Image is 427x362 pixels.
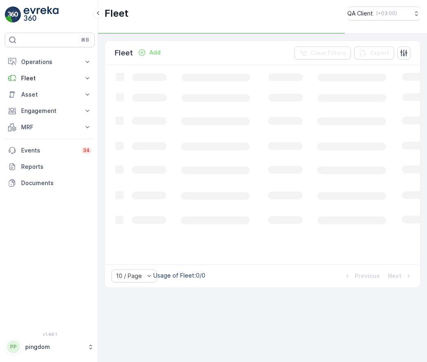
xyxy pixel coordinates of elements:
[388,272,401,280] p: Next
[376,10,397,17] p: ( +03:00 )
[347,7,420,20] button: QA Client(+03:00)
[149,49,161,57] p: Add
[24,7,59,23] img: logo_light-DOdMpM7g.png
[25,343,83,351] p: pingdom
[21,107,78,115] p: Engagement
[5,332,95,337] span: v 1.48.1
[21,90,78,99] p: Asset
[5,159,95,175] a: Reports
[153,271,205,280] p: Usage of Fleet : 0/0
[21,123,78,131] p: MRF
[5,119,95,135] button: MRF
[5,338,95,355] button: PPpingdom
[5,142,95,159] a: Events34
[370,49,389,57] p: Export
[21,179,91,187] p: Documents
[5,103,95,119] button: Engagement
[5,7,21,23] img: logo
[342,271,381,281] button: Previous
[347,9,373,18] p: QA Client
[355,272,380,280] p: Previous
[354,46,394,60] button: Export
[311,49,346,57] p: Clear Filters
[5,54,95,70] button: Operations
[387,271,414,281] button: Next
[21,163,91,171] p: Reports
[135,48,164,57] button: Add
[83,147,90,154] p: 34
[81,37,89,43] p: ⌘B
[21,146,76,155] p: Events
[7,340,20,353] div: PP
[21,74,78,82] p: Fleet
[115,47,133,59] p: Fleet
[5,70,95,86] button: Fleet
[105,7,129,20] p: Fleet
[5,175,95,191] a: Documents
[294,46,351,60] button: Clear Filters
[21,58,78,66] p: Operations
[5,86,95,103] button: Asset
